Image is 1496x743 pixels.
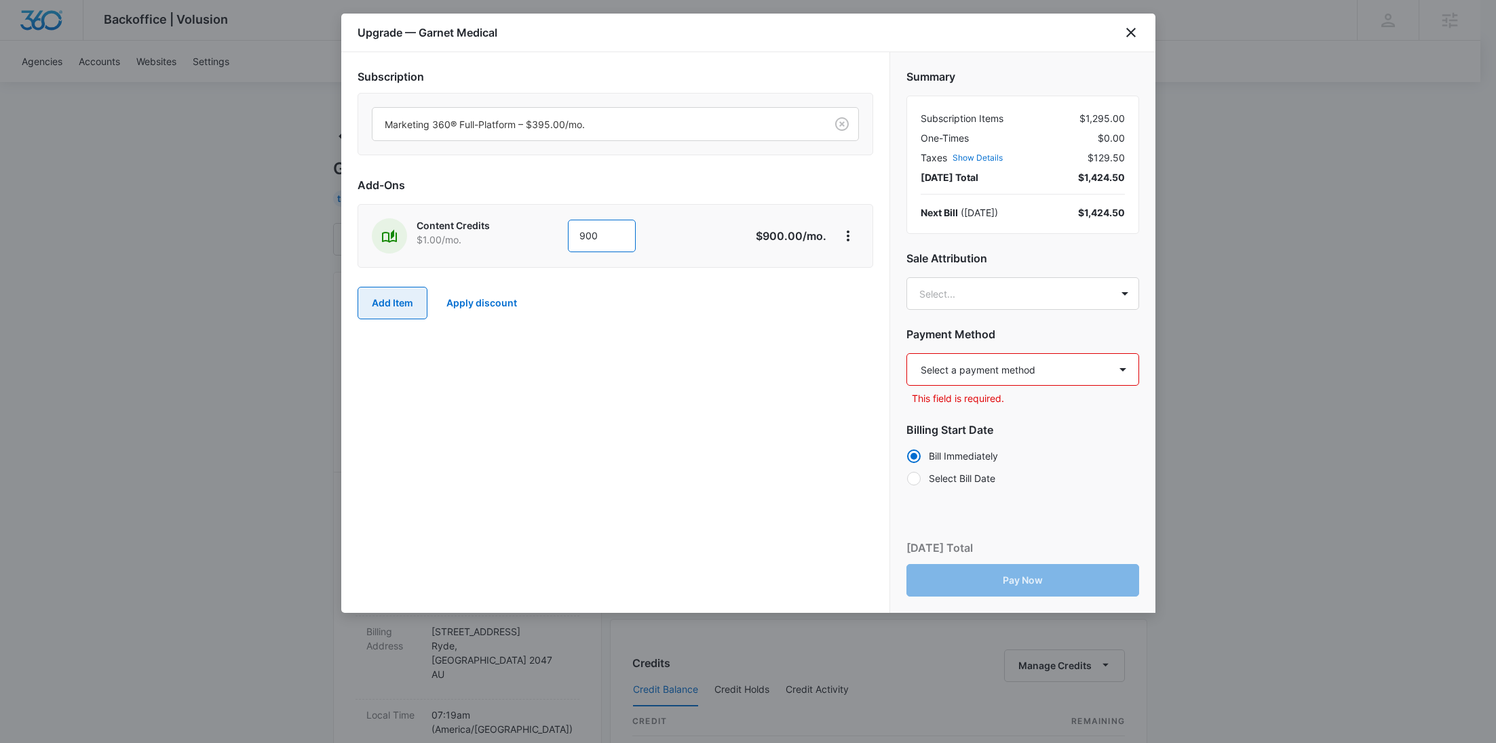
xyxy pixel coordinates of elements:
[906,449,1139,463] label: Bill Immediately
[358,24,497,41] h1: Upgrade — Garnet Medical
[1078,170,1125,184] span: $1,424.50
[906,540,973,556] p: [DATE] Total
[358,287,427,319] button: Add Item
[1088,150,1125,165] span: $129.50
[921,111,1003,125] span: Subscription Items
[906,250,1139,266] h2: Sale Attribution
[803,229,826,243] span: /mo.
[921,111,1125,125] div: $1,295.00
[385,117,387,132] input: Subscription
[921,205,998,220] div: ( [DATE] )
[912,391,1139,405] p: This field is required.
[831,113,853,135] button: Clear
[921,207,958,218] span: Next Bill
[921,131,1125,145] div: $0.00
[417,233,530,247] p: $1.00 /mo.
[837,225,859,247] button: View More
[417,218,530,233] p: Content Credits
[756,228,826,244] p: $900.00
[358,68,873,85] h2: Subscription
[433,287,531,319] button: Apply discount
[921,150,947,165] span: Taxes
[921,170,978,184] span: [DATE] Total
[568,220,636,252] input: 1
[921,131,969,145] span: One-Times
[906,68,1139,85] h2: Summary
[358,177,873,193] h2: Add-Ons
[906,326,1139,342] h2: Payment Method
[1123,24,1139,41] button: close
[953,154,1003,162] button: Show Details
[906,422,1139,438] h2: Billing Start Date
[1078,205,1125,220] div: $1,424.50
[906,471,1139,485] label: Select Bill Date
